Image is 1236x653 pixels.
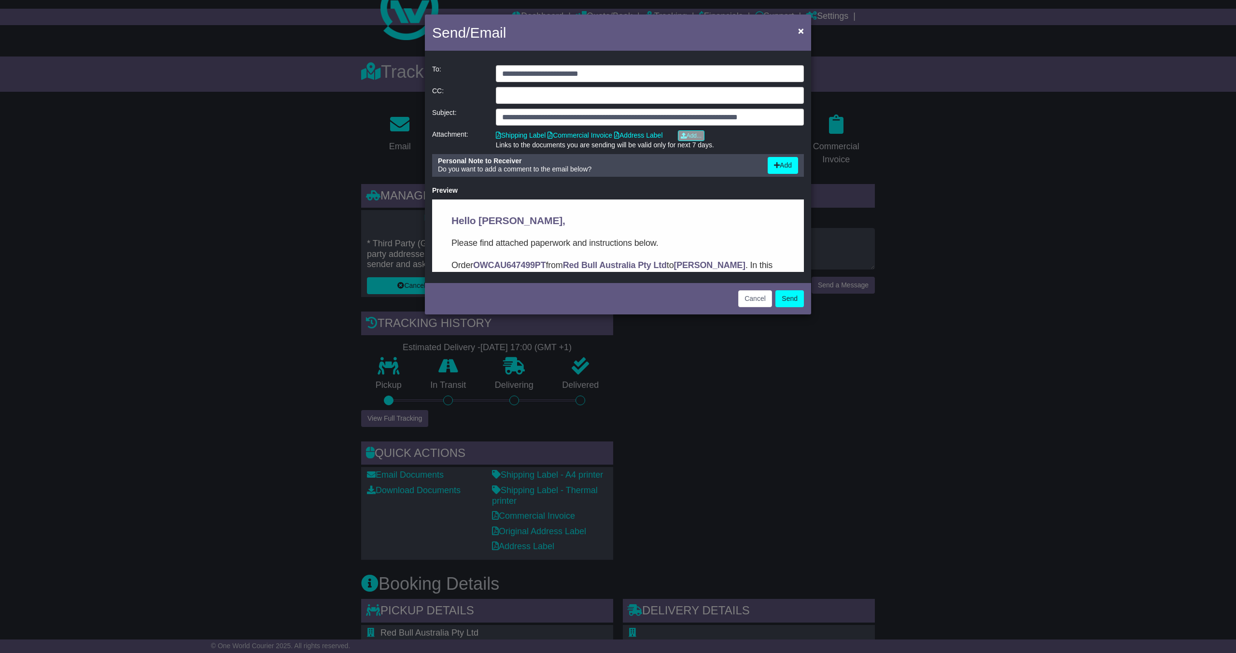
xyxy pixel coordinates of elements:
a: Commercial Invoice [548,131,612,139]
div: Subject: [427,109,491,126]
strong: [PERSON_NAME] [241,61,313,71]
p: Please find attached paperwork and instructions below. [19,37,352,50]
div: CC: [427,87,491,104]
p: Order from to . In this email you’ll find important information about your order, and what you ne... [19,59,352,86]
a: Address Label [614,131,663,139]
a: Shipping Label [496,131,546,139]
button: Send [775,290,804,307]
div: Links to the documents you are sending will be valid only for next 7 days. [496,141,804,149]
div: Personal Note to Receiver [438,157,758,165]
button: Add [768,157,798,174]
button: Close [793,21,809,41]
span: Hello [PERSON_NAME], [19,15,133,27]
a: Add... [678,130,704,141]
button: Cancel [738,290,772,307]
strong: OWCAU647499PT [41,61,113,71]
div: Attachment: [427,130,491,149]
h4: Send/Email [432,22,506,43]
span: × [798,25,804,36]
div: Do you want to add a comment to the email below? [433,157,763,174]
div: To: [427,65,491,82]
strong: Red Bull Australia Pty Ltd [131,61,235,71]
div: Preview [432,186,804,195]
